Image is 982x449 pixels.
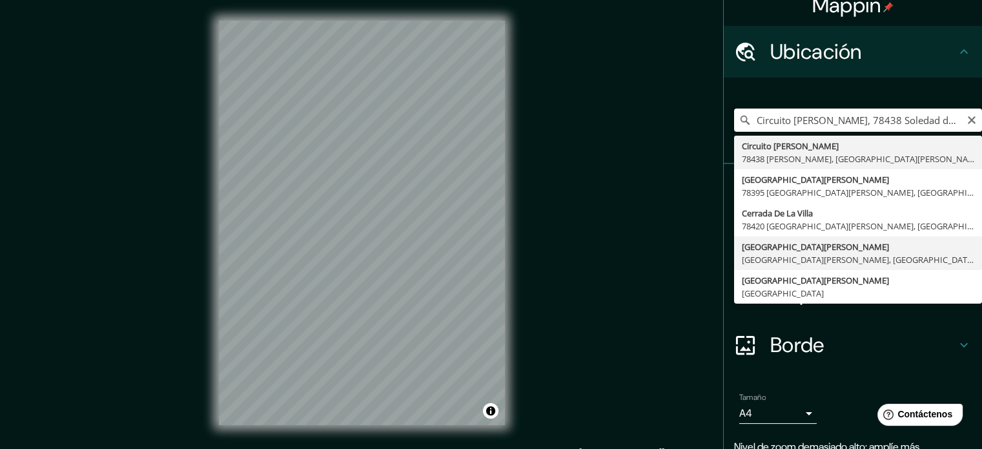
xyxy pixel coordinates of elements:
[742,140,839,152] font: Circuito [PERSON_NAME]
[742,254,975,266] font: [GEOGRAPHIC_DATA][PERSON_NAME], [GEOGRAPHIC_DATA]
[724,26,982,78] div: Ubicación
[483,403,498,419] button: Activar o desactivar atribución
[770,331,824,359] font: Borde
[742,241,889,253] font: [GEOGRAPHIC_DATA][PERSON_NAME]
[742,174,889,185] font: [GEOGRAPHIC_DATA][PERSON_NAME]
[739,403,817,424] div: A4
[724,267,982,319] div: Disposición
[742,287,824,299] font: [GEOGRAPHIC_DATA]
[770,38,862,65] font: Ubicación
[967,113,977,125] button: Claro
[742,207,813,219] font: Cerrada De La Villa
[742,275,889,286] font: [GEOGRAPHIC_DATA][PERSON_NAME]
[867,399,968,435] iframe: Lanzador de widgets de ayuda
[219,21,505,425] canvas: Mapa
[724,164,982,216] div: Patas
[883,2,894,12] img: pin-icon.png
[739,406,752,420] font: A4
[734,109,982,132] input: Elige tu ciudad o zona
[724,319,982,371] div: Borde
[724,216,982,267] div: Estilo
[739,392,766,402] font: Tamaño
